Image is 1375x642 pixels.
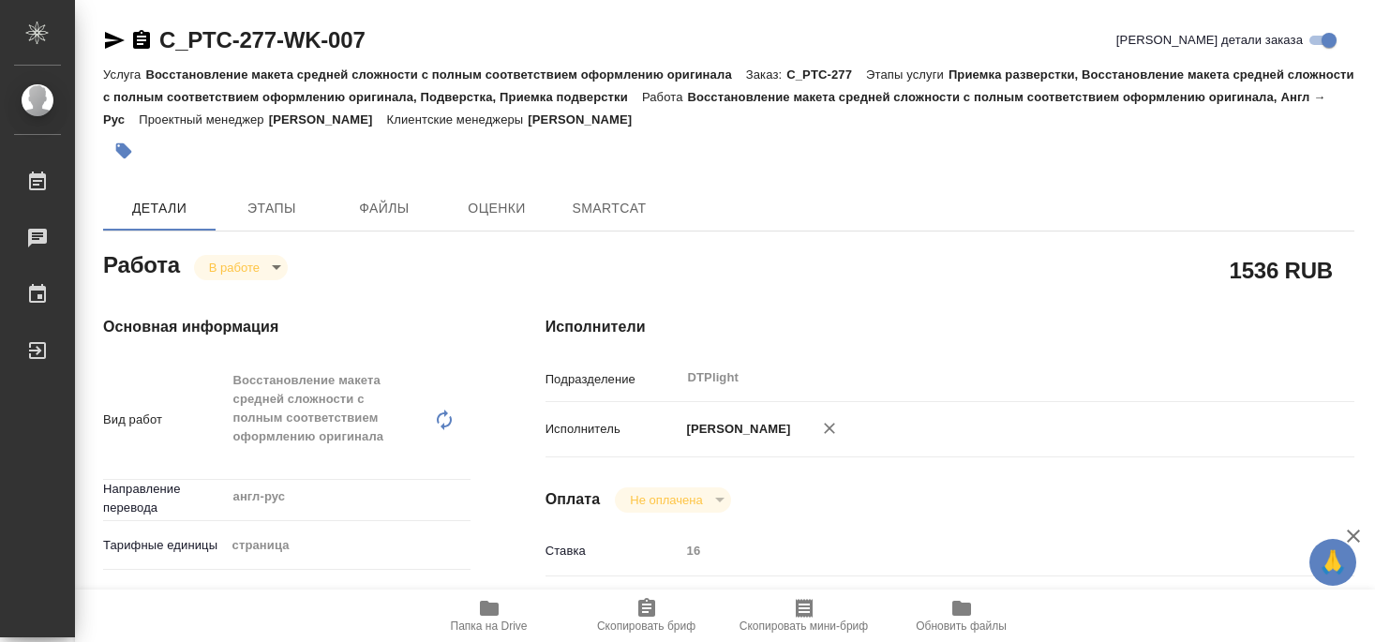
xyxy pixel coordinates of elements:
[103,536,226,555] p: Тарифные единицы
[564,197,654,220] span: SmartCat
[103,67,145,82] p: Услуга
[740,620,868,633] span: Скопировать мини-бриф
[103,90,1325,127] p: Восстановление макета средней сложности с полным соответствием оформлению оригинала, Англ → Рус
[103,411,226,429] p: Вид работ
[546,316,1354,338] h4: Исполнители
[103,130,144,172] button: Добавить тэг
[809,408,850,449] button: Удалить исполнителя
[546,420,680,439] p: Исполнитель
[103,480,226,517] p: Направление перевода
[680,420,791,439] p: [PERSON_NAME]
[269,112,387,127] p: [PERSON_NAME]
[746,67,786,82] p: Заказ:
[546,488,601,511] h4: Оплата
[411,590,568,642] button: Папка на Drive
[203,260,265,276] button: В работе
[866,67,949,82] p: Этапы услуги
[568,590,725,642] button: Скопировать бриф
[546,542,680,560] p: Ставка
[194,255,288,280] div: В работе
[226,530,471,561] div: страница
[387,112,529,127] p: Клиентские менеджеры
[680,584,1287,616] div: RUB
[1116,31,1303,50] span: [PERSON_NAME] детали заказа
[103,316,471,338] h4: Основная информация
[786,67,866,82] p: C_PTC-277
[597,620,695,633] span: Скопировать бриф
[1317,543,1349,582] span: 🙏
[615,487,730,513] div: В работе
[528,112,646,127] p: [PERSON_NAME]
[725,590,883,642] button: Скопировать мини-бриф
[145,67,745,82] p: Восстановление макета средней сложности с полным соответствием оформлению оригинала
[546,370,680,389] p: Подразделение
[680,537,1287,564] input: Пустое поле
[1309,539,1356,586] button: 🙏
[130,29,153,52] button: Скопировать ссылку
[451,620,528,633] span: Папка на Drive
[103,246,180,280] h2: Работа
[642,90,688,104] p: Работа
[339,197,429,220] span: Файлы
[452,197,542,220] span: Оценки
[103,585,226,604] p: Кол-во единиц
[916,620,1007,633] span: Обновить файлы
[624,492,708,508] button: Не оплачена
[1230,254,1333,286] h2: 1536 RUB
[114,197,204,220] span: Детали
[159,27,366,52] a: C_PTC-277-WK-007
[103,29,126,52] button: Скопировать ссылку для ЯМессенджера
[139,112,268,127] p: Проектный менеджер
[883,590,1040,642] button: Обновить файлы
[227,197,317,220] span: Этапы
[226,580,471,607] input: ✎ Введи что-нибудь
